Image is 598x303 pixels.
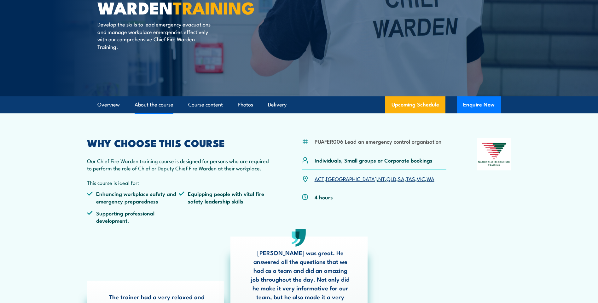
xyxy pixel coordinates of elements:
h2: WHY CHOOSE THIS COURSE [87,138,271,147]
a: NT [378,175,385,182]
li: Equipping people with vital fire safety leadership skills [179,190,271,205]
p: , , , , , , , [315,175,434,182]
p: Our Chief Fire Warden training course is designed for persons who are required to perform the rol... [87,157,271,172]
a: [GEOGRAPHIC_DATA] [326,175,377,182]
a: SA [398,175,404,182]
a: TAS [406,175,415,182]
a: Delivery [268,96,287,113]
button: Enquire Now [457,96,501,113]
p: 4 hours [315,193,333,201]
a: QLD [386,175,396,182]
li: Supporting professional development. [87,209,179,224]
p: Individuals, Small groups or Corporate bookings [315,157,433,164]
p: Develop the skills to lead emergency evacuations and manage workplace emergencies effectively wit... [97,20,212,50]
li: PUAFER006 Lead an emergency control organisation [315,138,441,145]
img: Nationally Recognised Training logo. [477,138,511,170]
a: Photos [238,96,253,113]
a: WA [427,175,434,182]
p: This course is ideal for: [87,179,271,186]
a: ACT [315,175,324,182]
a: VIC [417,175,425,182]
li: Enhancing workplace safety and emergency preparedness [87,190,179,205]
a: Upcoming Schedule [385,96,445,113]
a: Overview [97,96,120,113]
a: About the course [135,96,173,113]
a: Course content [188,96,223,113]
